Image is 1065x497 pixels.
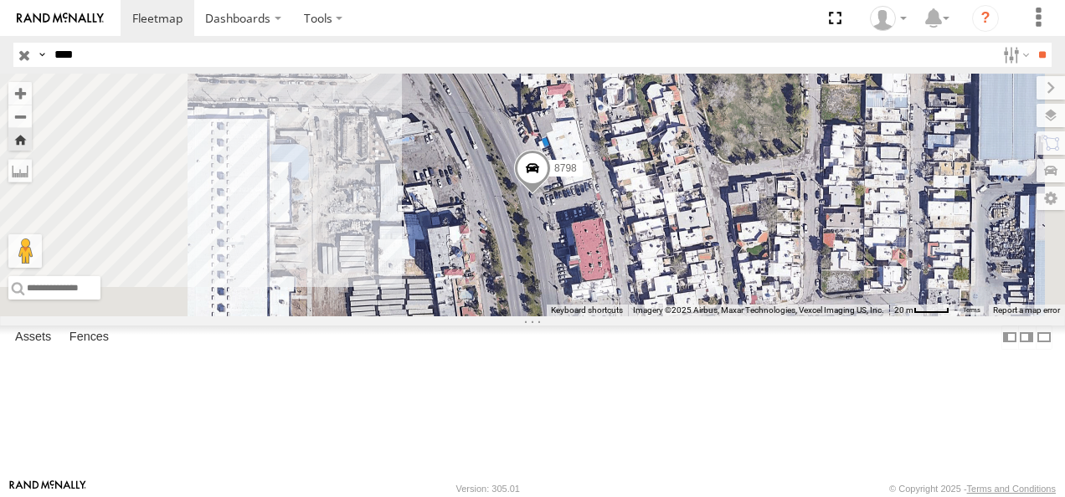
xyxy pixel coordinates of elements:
[889,305,954,316] button: Map Scale: 20 m per 39 pixels
[456,484,520,494] div: Version: 305.01
[963,307,980,314] a: Terms
[8,82,32,105] button: Zoom in
[889,484,1056,494] div: © Copyright 2025 -
[967,484,1056,494] a: Terms and Conditions
[996,43,1032,67] label: Search Filter Options
[554,162,577,174] span: 8798
[633,305,884,315] span: Imagery ©2025 Airbus, Maxar Technologies, Vexcel Imaging US, Inc.
[1037,187,1065,210] label: Map Settings
[1001,325,1018,350] label: Dock Summary Table to the Left
[17,13,104,24] img: rand-logo.svg
[35,43,49,67] label: Search Query
[1018,325,1035,350] label: Dock Summary Table to the Right
[7,325,59,349] label: Assets
[1036,325,1052,350] label: Hide Summary Table
[972,5,999,32] i: ?
[894,305,913,315] span: 20 m
[8,234,42,268] button: Drag Pegman onto the map to open Street View
[9,480,86,497] a: Visit our Website
[993,305,1060,315] a: Report a map error
[864,6,913,31] div: Omar Miranda
[61,325,117,349] label: Fences
[551,305,623,316] button: Keyboard shortcuts
[8,128,32,151] button: Zoom Home
[8,105,32,128] button: Zoom out
[8,159,32,182] label: Measure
